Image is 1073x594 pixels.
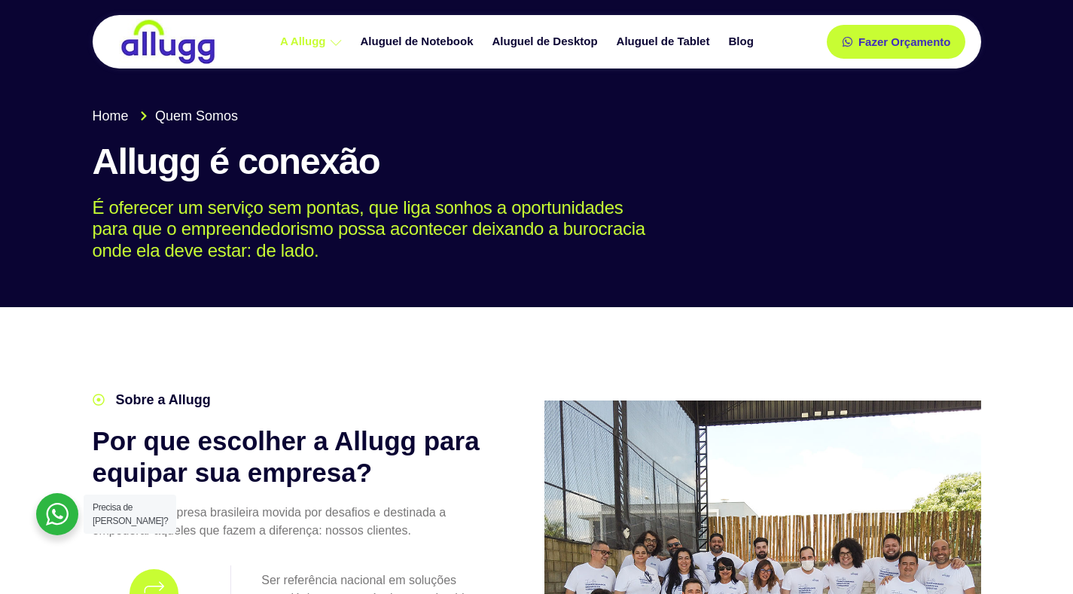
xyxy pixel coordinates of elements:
[93,502,168,526] span: Precisa de [PERSON_NAME]?
[93,106,129,126] span: Home
[151,106,238,126] span: Quem Somos
[119,19,217,65] img: locação de TI é Allugg
[93,504,499,540] p: Somos uma empresa brasileira movida por desafios e destinada a empoderar aqueles que fazem a dife...
[721,29,764,55] a: Blog
[93,142,981,182] h1: Allugg é conexão
[827,25,966,59] a: Fazer Orçamento
[93,425,499,489] h2: Por que escolher a Allugg para equipar sua empresa?
[112,390,211,410] span: Sobre a Allugg
[858,36,951,47] span: Fazer Orçamento
[353,29,485,55] a: Aluguel de Notebook
[93,197,959,262] p: É oferecer um serviço sem pontas, que liga sonhos a oportunidades para que o empreendedorismo pos...
[609,29,721,55] a: Aluguel de Tablet
[485,29,609,55] a: Aluguel de Desktop
[273,29,353,55] a: A Allugg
